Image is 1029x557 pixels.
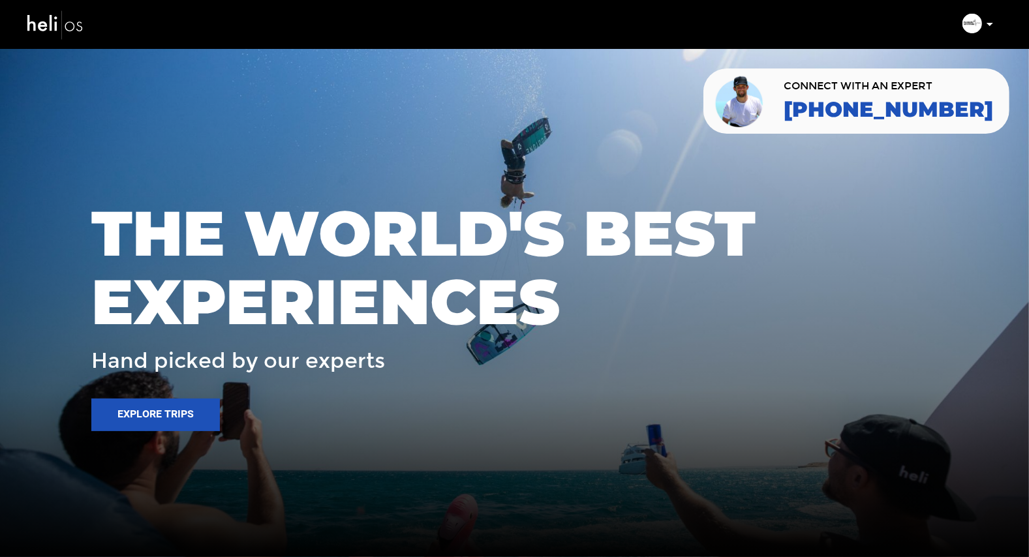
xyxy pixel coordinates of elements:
a: [PHONE_NUMBER] [784,98,993,121]
img: contact our team [713,74,767,128]
button: Explore Trips [91,399,220,431]
img: heli-logo [26,7,85,42]
img: 2fc09df56263535bfffc428f72fcd4c8.png [962,14,982,33]
span: CONNECT WITH AN EXPERT [784,81,993,91]
span: Hand picked by our experts [91,350,385,372]
span: THE WORLD'S BEST EXPERIENCES [91,199,938,337]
